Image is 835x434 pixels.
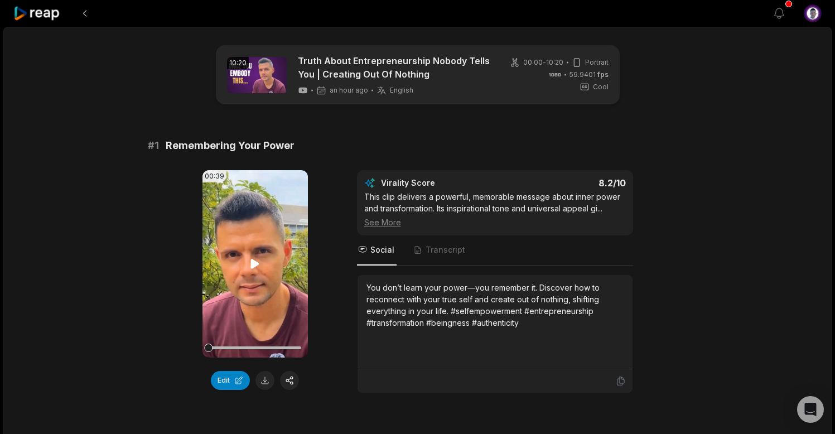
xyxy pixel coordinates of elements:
span: Remembering Your Power [166,138,295,153]
div: You don’t learn your power—you remember it. Discover how to reconnect with your true self and cre... [366,282,624,329]
div: This clip delivers a powerful, memorable message about inner power and transformation. Its inspir... [364,191,626,228]
span: Portrait [585,57,609,67]
span: Transcript [426,244,465,255]
div: 8.2 /10 [506,177,626,189]
div: Open Intercom Messenger [797,396,824,423]
div: See More [364,216,626,228]
nav: Tabs [357,235,633,266]
span: Cool [593,82,609,92]
div: Virality Score [381,177,501,189]
span: English [390,86,413,95]
button: Edit [211,371,250,390]
video: Your browser does not support mp4 format. [202,170,308,358]
span: Social [370,244,394,255]
span: fps [597,70,609,79]
span: # 1 [148,138,159,153]
span: an hour ago [330,86,368,95]
a: Truth About Entrepreneurship Nobody Tells You | Creating Out Of Nothing [298,54,490,81]
span: 00:00 - 10:20 [523,57,563,67]
span: 59.9401 [569,70,609,80]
